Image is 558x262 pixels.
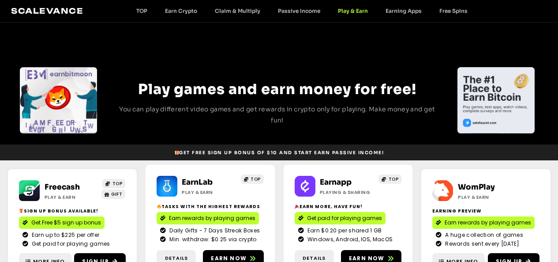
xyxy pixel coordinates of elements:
span: A huge collection of games [443,231,523,239]
a: Earnapp [320,178,352,187]
a: Earn rewards by playing games [157,212,259,224]
a: TOP [378,175,401,184]
img: 🔥 [157,204,161,209]
a: Earn Crypto [156,8,206,14]
a: TOP [102,179,125,188]
span: Earn rewards by playing games [445,219,531,227]
a: Earning Apps [377,8,431,14]
a: Earn rewards by playing games [432,216,535,229]
h2: Play games and earn money for free! [114,78,441,100]
h2: Sign Up Bonus Available! [19,208,126,214]
a: Get paid for playing games [295,212,386,224]
a: 🎁Get Free Sign Up Bonus of $10 and start earn passive income! [171,147,387,158]
span: Earn up to $225 per offer [30,231,100,239]
h2: Play & Earn [458,194,511,201]
a: Get Free $5 sign up bonus [19,216,105,229]
span: GIFT [111,191,122,197]
h2: Tasks with the highest rewards [157,203,264,210]
span: Get Free $5 sign up bonus [31,219,101,227]
a: Freecash [45,182,80,192]
span: Details [165,254,188,262]
a: Claim & Multiply [206,8,269,14]
span: TOP [112,180,123,187]
a: Play & Earn [329,8,377,14]
a: Scalevance [11,6,83,15]
div: 1 / 4 [457,67,535,133]
span: Get paid for playing games [307,214,382,222]
h2: Earning Preview [432,208,539,214]
span: Windows, Android, IOS, MacOS [305,235,393,243]
a: WomPlay [458,182,495,192]
span: Daily Gifts - 7 Days Streak Boxes [167,227,260,235]
h2: Playing & Sharing [320,189,374,196]
a: EarnLab [182,178,213,187]
p: You can play different video games and get rewards in crypto only for playing. Make money and get... [114,104,441,126]
a: GIFT [101,190,126,199]
span: Get paid for playing games [30,240,110,248]
span: TOP [251,176,261,182]
img: 🎉 [295,204,299,209]
div: Slides [20,67,97,133]
div: 1 / 4 [20,67,97,133]
span: Get Free Sign Up Bonus of $10 and start earn passive income! [174,149,384,156]
a: Passive Income [269,8,329,14]
nav: Menu [127,8,476,14]
img: 🎁 [175,150,179,155]
a: TOP [241,175,264,184]
h2: Play & Earn [45,194,98,201]
span: Earn $0.20 per shared 1 GB [305,227,382,235]
a: Free Spins [431,8,476,14]
h2: Play & Earn [182,189,236,196]
span: Rewards sent every [DATE] [443,240,520,248]
div: Slides [457,67,535,133]
span: TOP [389,176,399,182]
span: Earn rewards by playing games [169,214,255,222]
span: Min. withdraw: $0.25 via crypto [167,235,256,243]
span: Details [303,254,326,262]
h2: Earn More, Have Fun! [295,203,402,210]
img: 🎁 [19,209,23,213]
a: TOP [127,8,156,14]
